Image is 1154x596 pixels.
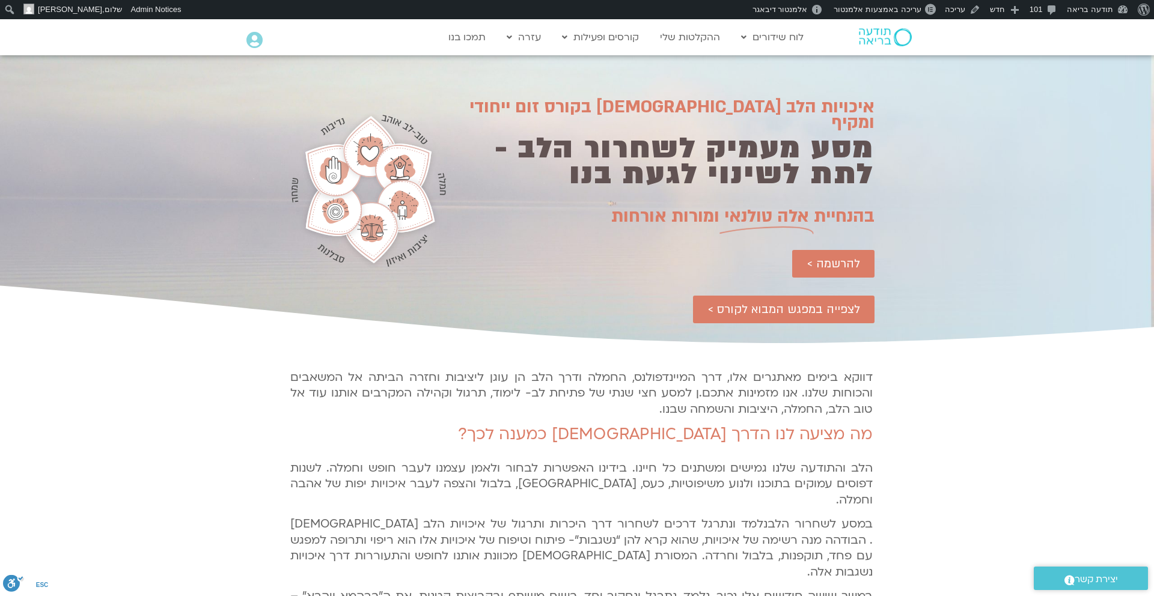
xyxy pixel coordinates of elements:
a: תמכו בנו [442,26,492,49]
a: קורסים ופעילות [556,26,645,49]
span: עריכה באמצעות אלמנטור [834,5,921,14]
a: להרשמה > [792,250,875,278]
span: נלמד ונתרגל דרכים לשחרור דרך היכרות ותרגול של איכויות הלב [DEMOGRAPHIC_DATA] . הבודהה מנה רשימה ש... [290,516,873,579]
span: הלב והתודעה שלנו גמישים ומשתנים כל חיינו. בידינו האפשרות לבחור ולאמן עצמנו לעבר חופש וחמלה. לשנות... [290,460,873,508]
span: בהנחיית [814,204,875,228]
span: לצפייה במפגש המבוא לקורס > [707,303,860,316]
span: [PERSON_NAME] [38,5,102,14]
a: לוח שידורים [735,26,810,49]
span: יצירת קשר [1075,571,1118,588]
h1: איכויות הלב [DEMOGRAPHIC_DATA] בקורס זום ייחודי ומקיף [458,99,875,131]
span: ומורות אורחות [611,204,719,228]
a: עזרה [501,26,547,49]
a: ההקלטות שלי [654,26,726,49]
a: לצפייה במפגש המבוא לקורס > [693,296,875,323]
h1: מסע מעמיק לשחרור הלב - לתת לשינוי לגעת בנו [458,136,875,187]
img: תודעה בריאה [859,28,912,46]
p: מה מציעה לנו הדרך [DEMOGRAPHIC_DATA] כמענה לכך? [290,424,873,445]
span: דווקא בימים מאתגרים אלו, דרך המיינדפולנס, החמלה ודרך הלב הן עוגן ליציבות וחזרה הביתה אל המשאבים ו... [290,369,873,417]
a: יצירת קשר [1034,567,1148,590]
span: להרשמה > [807,257,860,270]
span: במסע לשחרור הלב [768,516,873,532]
